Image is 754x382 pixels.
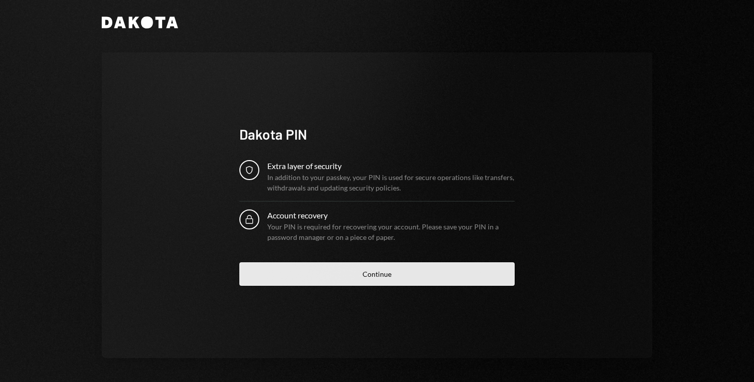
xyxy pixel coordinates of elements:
div: Account recovery [267,209,515,221]
div: Dakota PIN [239,125,515,144]
div: In addition to your passkey, your PIN is used for secure operations like transfers, withdrawals a... [267,172,515,193]
button: Continue [239,262,515,286]
div: Extra layer of security [267,160,515,172]
div: Your PIN is required for recovering your account. Please save your PIN in a password manager or o... [267,221,515,242]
